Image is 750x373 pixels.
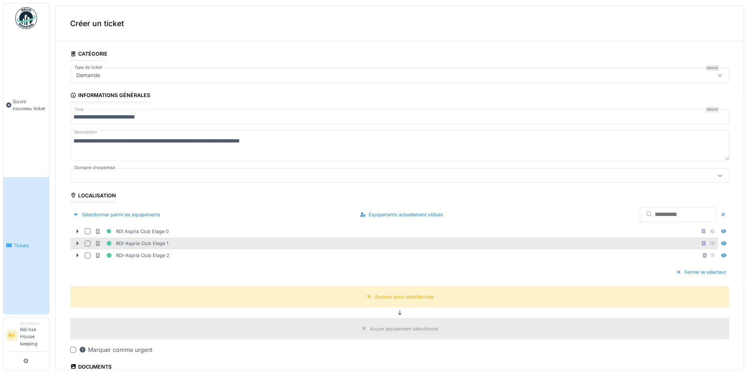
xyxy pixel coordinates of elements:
div: Informations générales [70,90,150,102]
div: Localisation [70,190,116,202]
a: Ouvrir nouveau ticket [3,33,49,177]
span: Tickets [13,242,46,249]
a: RH DemandeurRdi hsk House keeping [6,321,46,352]
li: RH [6,330,17,341]
div: Aucun équipement sélectionné [370,325,438,332]
img: Badge_color-CXgf-gQk.svg [15,7,37,29]
label: Domaine d'expertise [73,165,117,171]
div: Requis [706,65,719,71]
div: Demandeur [20,321,46,326]
span: Ouvrir nouveau ticket [13,98,46,112]
div: RDI-Aspria Club Etage 2 [95,251,169,260]
div: 10 [710,228,714,235]
div: Marquer comme urgent [79,345,152,354]
div: RDI-Aspria Club Etage 1 [95,239,168,248]
label: Type de ticket [73,64,104,71]
div: Catégorie [70,48,108,61]
a: Tickets [3,177,49,314]
div: Équipements actuellement utilisés [357,210,446,220]
li: Rdi hsk House keeping [20,321,46,350]
label: Titre [73,107,85,113]
div: Requis [706,107,719,112]
div: Sélectionner parmi les équipements [70,210,163,220]
div: 13 [710,240,714,247]
div: Aucune zone sélectionnée [375,293,433,300]
div: Demande [73,71,103,79]
div: Créer un ticket [56,6,744,41]
div: Fermer le sélecteur [673,267,729,277]
label: Description [73,128,99,137]
div: RDI Aspria Club Etage 0 [95,227,169,236]
div: 11 [711,252,714,259]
